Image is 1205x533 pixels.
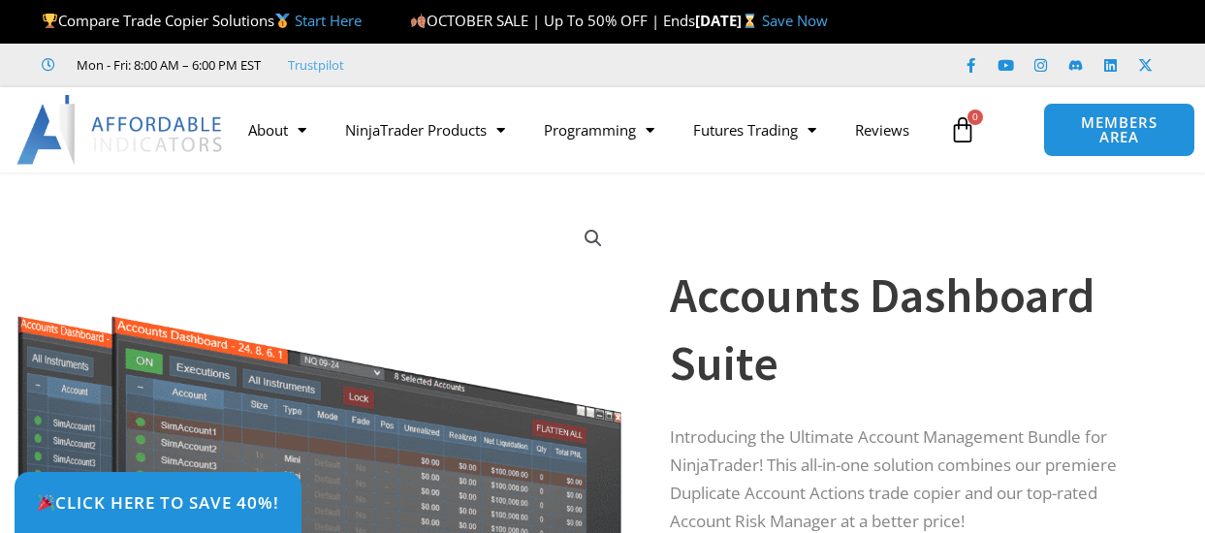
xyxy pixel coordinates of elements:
span: MEMBERS AREA [1063,115,1174,144]
nav: Menu [229,108,940,152]
img: LogoAI | Affordable Indicators – NinjaTrader [16,95,225,165]
strong: [DATE] [695,11,762,30]
img: 🎉 [38,494,54,511]
span: 0 [967,110,983,125]
a: View full-screen image gallery [576,221,611,256]
a: NinjaTrader Products [326,108,524,152]
span: Compare Trade Copier Solutions [42,11,362,30]
a: 0 [920,102,1005,158]
h1: Accounts Dashboard Suite [670,262,1157,397]
img: 🍂 [411,14,426,28]
a: Save Now [762,11,828,30]
a: Futures Trading [674,108,836,152]
span: Click Here to save 40%! [37,494,279,511]
img: 🏆 [43,14,57,28]
a: Programming [524,108,674,152]
span: OCTOBER SALE | Up To 50% OFF | Ends [410,11,695,30]
img: 🥇 [275,14,290,28]
span: Mon - Fri: 8:00 AM – 6:00 PM EST [72,53,261,77]
a: Reviews [836,108,929,152]
a: MEMBERS AREA [1043,103,1194,157]
a: 🎉Click Here to save 40%! [15,472,301,533]
a: Start Here [295,11,362,30]
a: About [229,108,326,152]
a: Trustpilot [288,53,344,77]
img: ⌛ [743,14,757,28]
